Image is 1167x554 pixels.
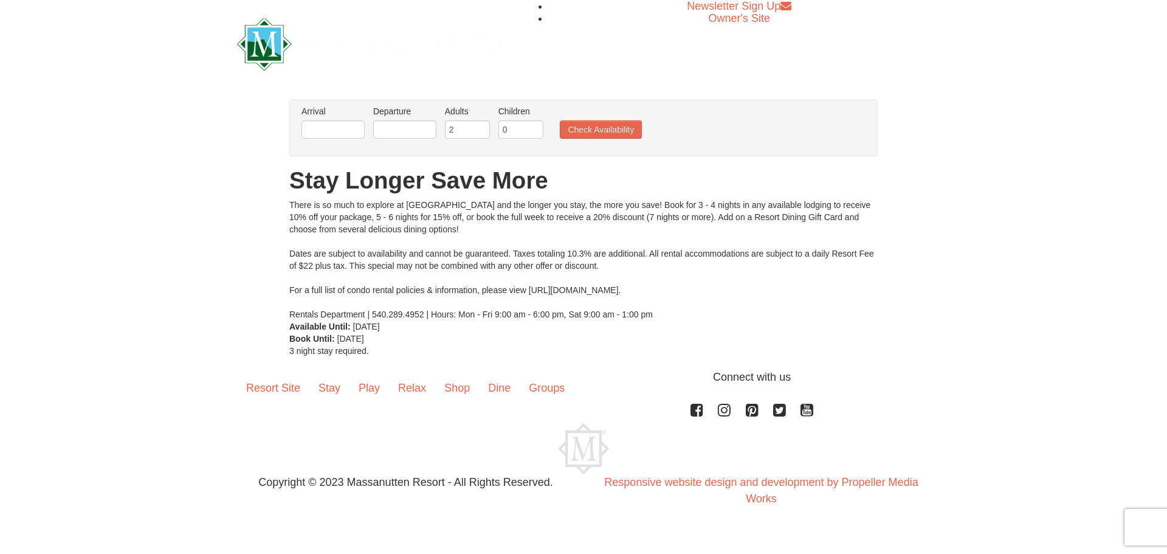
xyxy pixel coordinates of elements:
[309,369,349,407] a: Stay
[353,322,380,331] span: [DATE]
[445,105,490,117] label: Adults
[289,346,369,356] span: 3 night stay required.
[301,105,365,117] label: Arrival
[498,105,543,117] label: Children
[337,334,364,344] span: [DATE]
[373,105,436,117] label: Departure
[289,322,351,331] strong: Available Until:
[237,369,309,407] a: Resort Site
[479,369,520,407] a: Dine
[709,12,770,24] a: Owner's Site
[389,369,435,407] a: Relax
[349,369,389,407] a: Play
[289,199,878,320] div: There is so much to explore at [GEOGRAPHIC_DATA] and the longer you stay, the more you save! Book...
[237,18,515,71] img: Massanutten Resort Logo
[228,474,583,491] p: Copyright © 2023 Massanutten Resort - All Rights Reserved.
[435,369,479,407] a: Shop
[289,334,335,344] strong: Book Until:
[520,369,574,407] a: Groups
[289,168,878,193] h1: Stay Longer Save More
[560,120,642,139] button: Check Availability
[558,423,609,474] img: Massanutten Resort Logo
[237,369,930,386] p: Connect with us
[604,476,918,505] a: Responsive website design and development by Propeller Media Works
[237,28,515,57] a: Massanutten Resort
